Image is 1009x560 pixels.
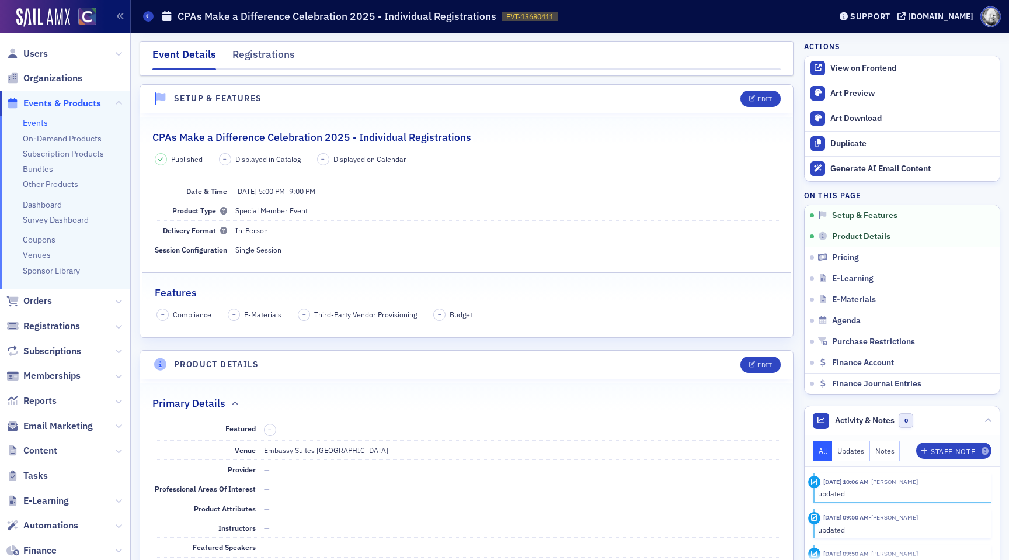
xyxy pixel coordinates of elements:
[832,441,870,461] button: Updates
[818,488,983,499] div: updated
[302,310,306,319] span: –
[23,469,48,482] span: Tasks
[869,549,918,558] span: Tiffany Carson
[321,155,325,163] span: –
[235,154,301,164] span: Displayed in Catalog
[232,310,236,319] span: –
[832,358,894,368] span: Finance Account
[223,155,227,163] span: –
[23,495,69,507] span: E-Learning
[264,465,270,474] span: —
[152,47,216,70] div: Event Details
[244,309,281,320] span: E-Materials
[850,11,890,22] div: Support
[757,96,772,102] div: Edit
[818,524,983,535] div: updated
[23,97,101,110] span: Events & Products
[6,544,57,557] a: Finance
[23,47,48,60] span: Users
[757,362,772,368] div: Edit
[174,92,262,105] h4: Setup & Features
[808,512,820,524] div: Update
[163,226,227,235] span: Delivery Format
[70,8,96,27] a: View Homepage
[6,444,57,457] a: Content
[6,47,48,60] a: Users
[23,265,80,276] a: Sponsor Library
[832,379,921,389] span: Finance Journal Entries
[23,295,52,307] span: Orders
[23,544,57,557] span: Finance
[23,133,102,144] a: On-Demand Products
[235,445,256,455] span: Venue
[235,206,308,215] span: Special Member Event
[264,445,388,455] span: Embassy Suites [GEOGRAPHIC_DATA]
[804,190,1000,201] h4: On this page
[6,495,69,507] a: E-Learning
[232,47,295,68] div: Registrations
[832,295,876,305] span: E-Materials
[832,316,861,326] span: Agenda
[808,476,820,488] div: Update
[155,484,256,493] span: Professional Areas Of Interest
[78,8,96,26] img: SailAMX
[805,81,1000,106] a: Art Preview
[194,504,256,513] span: Product Attributes
[23,369,81,382] span: Memberships
[805,131,1000,156] button: Duplicate
[155,285,197,300] h2: Features
[6,97,101,110] a: Events & Products
[314,309,417,320] span: Third-Party Vendor Provisioning
[264,484,270,493] span: —
[6,420,93,433] a: Email Marketing
[740,357,781,373] button: Edit
[228,465,256,474] span: Provider
[813,441,833,461] button: All
[218,523,256,533] span: Instructors
[908,11,973,22] div: [DOMAIN_NAME]
[899,413,913,428] span: 0
[23,215,89,225] a: Survey Dashboard
[172,206,227,215] span: Product Type
[830,113,994,124] div: Art Download
[832,337,915,347] span: Purchase Restrictions
[830,63,994,74] div: View on Frontend
[6,469,48,482] a: Tasks
[152,130,471,145] h2: CPAs Make a Difference Celebration 2025 - Individual Registrations
[823,513,869,521] time: 6/26/2025 09:50 AM
[23,72,82,85] span: Organizations
[161,310,165,319] span: –
[832,210,897,221] span: Setup & Features
[870,441,900,461] button: Notes
[6,72,82,85] a: Organizations
[931,448,975,455] div: Staff Note
[6,395,57,407] a: Reports
[450,309,472,320] span: Budget
[333,154,406,164] span: Displayed on Calendar
[23,117,48,128] a: Events
[980,6,1001,27] span: Profile
[23,395,57,407] span: Reports
[16,8,70,27] img: SailAMX
[23,444,57,457] span: Content
[830,164,994,174] div: Generate AI Email Content
[264,542,270,552] span: —
[832,253,859,263] span: Pricing
[23,179,78,189] a: Other Products
[6,345,81,358] a: Subscriptions
[264,504,270,513] span: —
[259,186,285,196] time: 5:00 PM
[805,56,1000,81] a: View on Frontend
[805,156,1000,181] button: Generate AI Email Content
[178,9,496,23] h1: CPAs Make a Difference Celebration 2025 - Individual Registrations
[193,542,256,552] span: Featured Speakers
[152,396,225,411] h2: Primary Details
[23,234,55,245] a: Coupons
[6,295,52,307] a: Orders
[823,478,869,486] time: 6/26/2025 10:06 AM
[225,424,256,433] span: Featured
[438,310,441,319] span: –
[268,426,272,434] span: –
[23,345,81,358] span: Subscriptions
